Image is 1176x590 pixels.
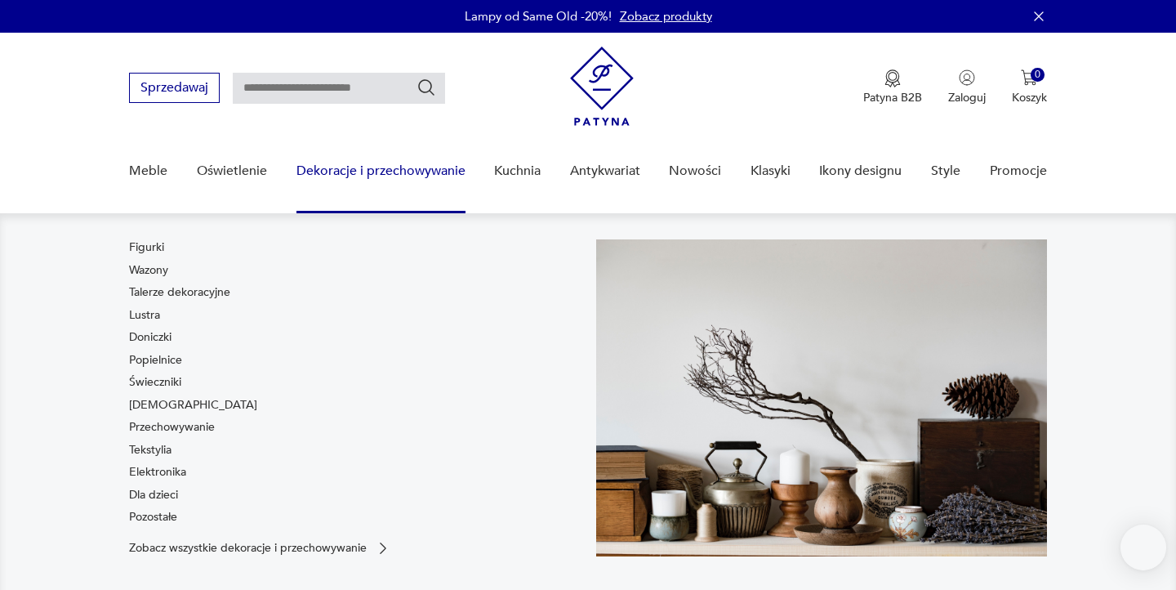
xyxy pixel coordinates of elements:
[129,487,178,503] a: Dla dzieci
[465,8,612,25] p: Lampy od Same Old -20%!
[863,69,922,105] button: Patyna B2B
[1012,69,1047,105] button: 0Koszyk
[129,83,220,95] a: Sprzedawaj
[1021,69,1037,86] img: Ikona koszyka
[129,307,160,324] a: Lustra
[129,419,215,436] a: Przechowywanie
[129,352,182,369] a: Popielnice
[948,69,986,105] button: Zaloguj
[620,8,712,25] a: Zobacz produkty
[129,374,181,391] a: Świeczniki
[990,140,1047,203] a: Promocje
[863,90,922,105] p: Patyna B2B
[494,140,541,203] a: Kuchnia
[129,262,168,279] a: Wazony
[959,69,975,86] img: Ikonka użytkownika
[129,442,171,458] a: Tekstylia
[129,397,257,413] a: [DEMOGRAPHIC_DATA]
[416,78,436,97] button: Szukaj
[751,140,791,203] a: Klasyki
[931,140,960,203] a: Style
[129,73,220,103] button: Sprzedawaj
[129,284,230,301] a: Talerze dekoracyjne
[1012,90,1047,105] p: Koszyk
[129,239,164,256] a: Figurki
[863,69,922,105] a: Ikona medaluPatyna B2B
[129,140,167,203] a: Meble
[129,509,177,525] a: Pozostałe
[129,543,367,553] p: Zobacz wszystkie dekoracje i przechowywanie
[129,329,171,346] a: Doniczki
[1120,525,1166,570] iframe: Smartsupp widget button
[948,90,986,105] p: Zaloguj
[296,140,465,203] a: Dekoracje i przechowywanie
[884,69,901,87] img: Ikona medalu
[1031,68,1045,82] div: 0
[129,464,186,480] a: Elektronika
[197,140,267,203] a: Oświetlenie
[129,540,391,556] a: Zobacz wszystkie dekoracje i przechowywanie
[819,140,902,203] a: Ikony designu
[570,47,634,126] img: Patyna - sklep z meblami i dekoracjami vintage
[669,140,721,203] a: Nowości
[596,239,1047,556] img: cfa44e985ea346226f89ee8969f25989.jpg
[570,140,640,203] a: Antykwariat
